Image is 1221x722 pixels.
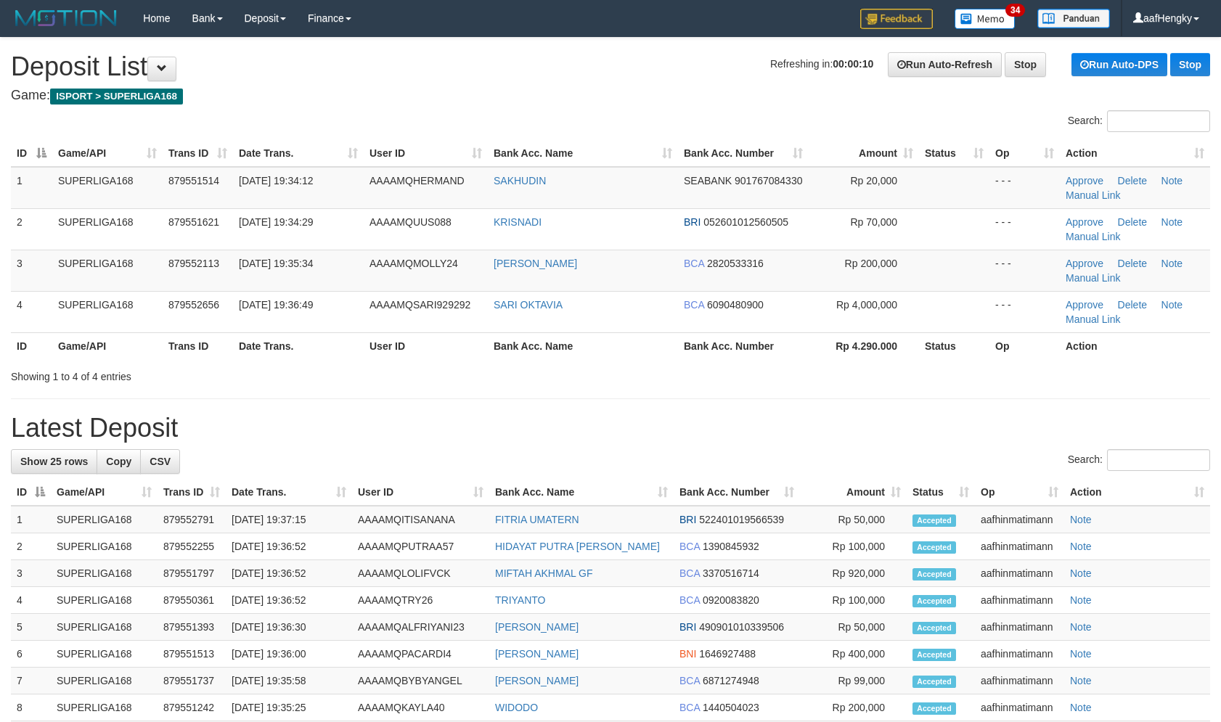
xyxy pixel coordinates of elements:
span: [DATE] 19:35:34 [239,258,313,269]
th: User ID: activate to sort column ascending [364,140,488,167]
th: Action: activate to sort column ascending [1060,140,1210,167]
td: aafhinmatimann [975,641,1064,668]
span: AAAAMQMOLLY24 [369,258,458,269]
a: Delete [1118,175,1147,186]
th: ID: activate to sort column descending [11,140,52,167]
th: Bank Acc. Name [488,332,678,359]
img: Button%20Memo.svg [955,9,1016,29]
h1: Deposit List [11,52,1210,81]
span: BCA [679,541,700,552]
td: 879551513 [158,641,226,668]
td: [DATE] 19:36:52 [226,533,352,560]
td: [DATE] 19:35:25 [226,694,352,721]
th: Action [1060,332,1210,359]
span: Copy 1390845932 to clipboard [703,541,759,552]
a: Manual Link [1066,272,1121,284]
a: TRIYANTO [495,594,546,606]
td: aafhinmatimann [975,668,1064,694]
span: Accepted [912,649,956,661]
img: Feedback.jpg [860,9,933,29]
span: Copy 1440504023 to clipboard [703,702,759,713]
a: FITRIA UMATERN [495,514,579,525]
span: Show 25 rows [20,456,88,467]
span: Accepted [912,595,956,607]
span: Accepted [912,676,956,688]
td: SUPERLIGA168 [51,587,158,614]
td: - - - [989,291,1060,332]
td: 3 [11,560,51,587]
h4: Game: [11,89,1210,103]
a: SAKHUDIN [494,175,546,186]
img: panduan.png [1037,9,1110,28]
td: 879552255 [158,533,226,560]
a: Manual Link [1066,231,1121,242]
td: [DATE] 19:36:52 [226,587,352,614]
span: Copy 052601012560505 to clipboard [703,216,788,228]
td: 1 [11,506,51,533]
th: Trans ID: activate to sort column ascending [163,140,233,167]
a: Manual Link [1066,313,1121,325]
td: [DATE] 19:37:15 [226,506,352,533]
th: Game/API: activate to sort column ascending [51,479,158,506]
a: HIDAYAT PUTRA [PERSON_NAME] [495,541,660,552]
td: SUPERLIGA168 [51,614,158,641]
span: Copy 1646927488 to clipboard [699,648,756,660]
th: User ID [364,332,488,359]
a: Note [1070,648,1092,660]
td: AAAAMQALFRIYANI23 [352,614,489,641]
a: CSV [140,449,180,474]
th: Amount: activate to sort column ascending [809,140,919,167]
span: Refreshing in: [770,58,873,70]
td: [DATE] 19:36:52 [226,560,352,587]
td: 3 [11,250,52,291]
span: BNI [679,648,696,660]
a: Delete [1118,258,1147,269]
span: Rp 20,000 [850,175,897,186]
span: BCA [679,567,700,579]
td: Rp 400,000 [800,641,907,668]
td: AAAAMQKAYLA40 [352,694,489,721]
td: AAAAMQBYBYANGEL [352,668,489,694]
a: Show 25 rows [11,449,97,474]
th: Action: activate to sort column ascending [1064,479,1210,506]
a: Note [1070,675,1092,686]
td: 879551737 [158,668,226,694]
th: Status: activate to sort column ascending [919,140,989,167]
td: 7 [11,668,51,694]
td: 6 [11,641,51,668]
span: Copy 6871274948 to clipboard [703,675,759,686]
td: aafhinmatimann [975,614,1064,641]
td: SUPERLIGA168 [51,694,158,721]
span: BCA [684,258,704,269]
td: AAAAMQPUTRAA57 [352,533,489,560]
label: Search: [1068,449,1210,471]
th: Status [919,332,989,359]
td: - - - [989,167,1060,209]
td: 4 [11,587,51,614]
div: Showing 1 to 4 of 4 entries [11,364,498,384]
td: 879551393 [158,614,226,641]
span: Accepted [912,541,956,554]
a: Approve [1066,216,1103,228]
th: Bank Acc. Number: activate to sort column ascending [674,479,800,506]
strong: 00:00:10 [833,58,873,70]
a: Approve [1066,299,1103,311]
th: Op: activate to sort column ascending [989,140,1060,167]
span: [DATE] 19:34:12 [239,175,313,186]
a: Note [1161,258,1183,269]
td: aafhinmatimann [975,560,1064,587]
td: [DATE] 19:36:30 [226,614,352,641]
span: Accepted [912,702,956,715]
span: Rp 70,000 [850,216,897,228]
a: WIDODO [495,702,538,713]
a: Note [1070,541,1092,552]
th: Trans ID: activate to sort column ascending [158,479,226,506]
th: Date Trans.: activate to sort column ascending [233,140,364,167]
td: 2 [11,208,52,250]
a: Delete [1118,299,1147,311]
th: Bank Acc. Number: activate to sort column ascending [678,140,809,167]
span: Rp 4,000,000 [836,299,897,311]
span: Copy 522401019566539 to clipboard [699,514,784,525]
td: SUPERLIGA168 [51,641,158,668]
span: 879552113 [168,258,219,269]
